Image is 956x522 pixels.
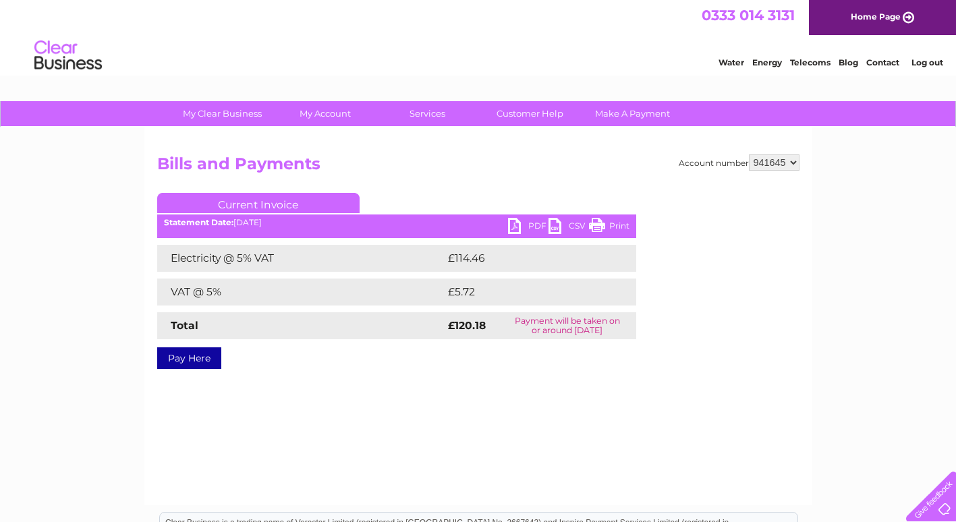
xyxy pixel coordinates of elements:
[577,101,688,126] a: Make A Payment
[549,218,589,237] a: CSV
[702,7,795,24] a: 0333 014 3131
[157,218,636,227] div: [DATE]
[372,101,483,126] a: Services
[157,279,445,306] td: VAT @ 5%
[157,347,221,369] a: Pay Here
[448,319,486,332] strong: £120.18
[171,319,198,332] strong: Total
[474,101,586,126] a: Customer Help
[679,154,799,171] div: Account number
[752,57,782,67] a: Energy
[157,245,445,272] td: Electricity @ 5% VAT
[445,279,604,306] td: £5.72
[866,57,899,67] a: Contact
[34,35,103,76] img: logo.png
[269,101,381,126] a: My Account
[911,57,943,67] a: Log out
[839,57,858,67] a: Blog
[499,312,636,339] td: Payment will be taken on or around [DATE]
[719,57,744,67] a: Water
[157,193,360,213] a: Current Invoice
[164,217,233,227] b: Statement Date:
[157,154,799,180] h2: Bills and Payments
[589,218,629,237] a: Print
[508,218,549,237] a: PDF
[167,101,278,126] a: My Clear Business
[160,7,797,65] div: Clear Business is a trading name of Verastar Limited (registered in [GEOGRAPHIC_DATA] No. 3667643...
[445,245,611,272] td: £114.46
[790,57,831,67] a: Telecoms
